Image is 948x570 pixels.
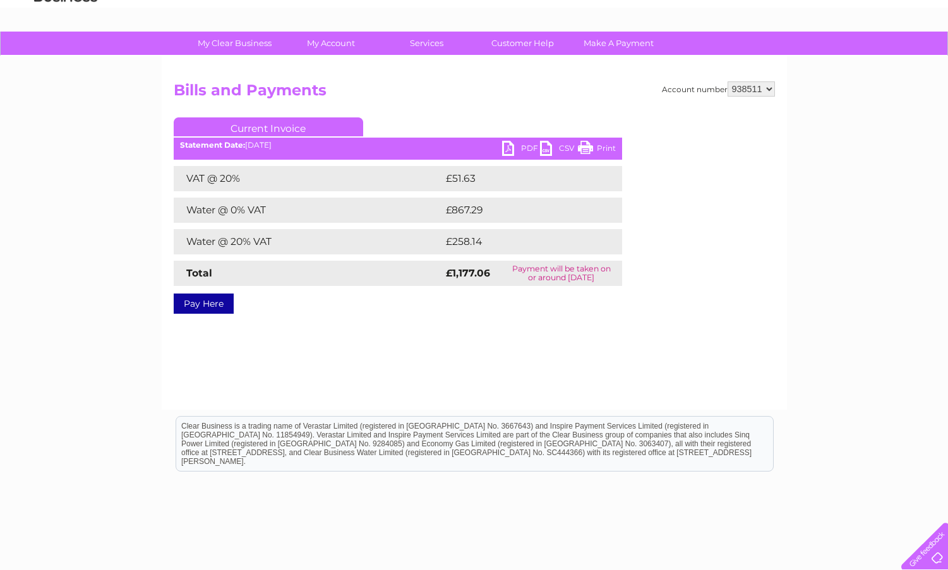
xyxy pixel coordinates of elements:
[33,33,98,71] img: logo.png
[838,54,856,63] a: Blog
[174,117,363,136] a: Current Invoice
[174,166,443,191] td: VAT @ 20%
[501,261,622,286] td: Payment will be taken on or around [DATE]
[183,32,287,55] a: My Clear Business
[375,32,479,55] a: Services
[279,32,383,55] a: My Account
[174,294,234,314] a: Pay Here
[443,229,599,254] td: £258.14
[864,54,895,63] a: Contact
[578,141,616,159] a: Print
[176,7,773,61] div: Clear Business is a trading name of Verastar Limited (registered in [GEOGRAPHIC_DATA] No. 3667643...
[471,32,575,55] a: Customer Help
[443,198,599,223] td: £867.29
[502,141,540,159] a: PDF
[793,54,831,63] a: Telecoms
[567,32,671,55] a: Make A Payment
[174,198,443,223] td: Water @ 0% VAT
[906,54,936,63] a: Log out
[540,141,578,159] a: CSV
[186,267,212,279] strong: Total
[662,81,775,97] div: Account number
[710,6,797,22] a: 0333 014 3131
[443,166,596,191] td: £51.63
[757,54,785,63] a: Energy
[174,229,443,254] td: Water @ 20% VAT
[180,140,245,150] b: Statement Date:
[174,141,622,150] div: [DATE]
[726,54,750,63] a: Water
[446,267,490,279] strong: £1,177.06
[174,81,775,105] h2: Bills and Payments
